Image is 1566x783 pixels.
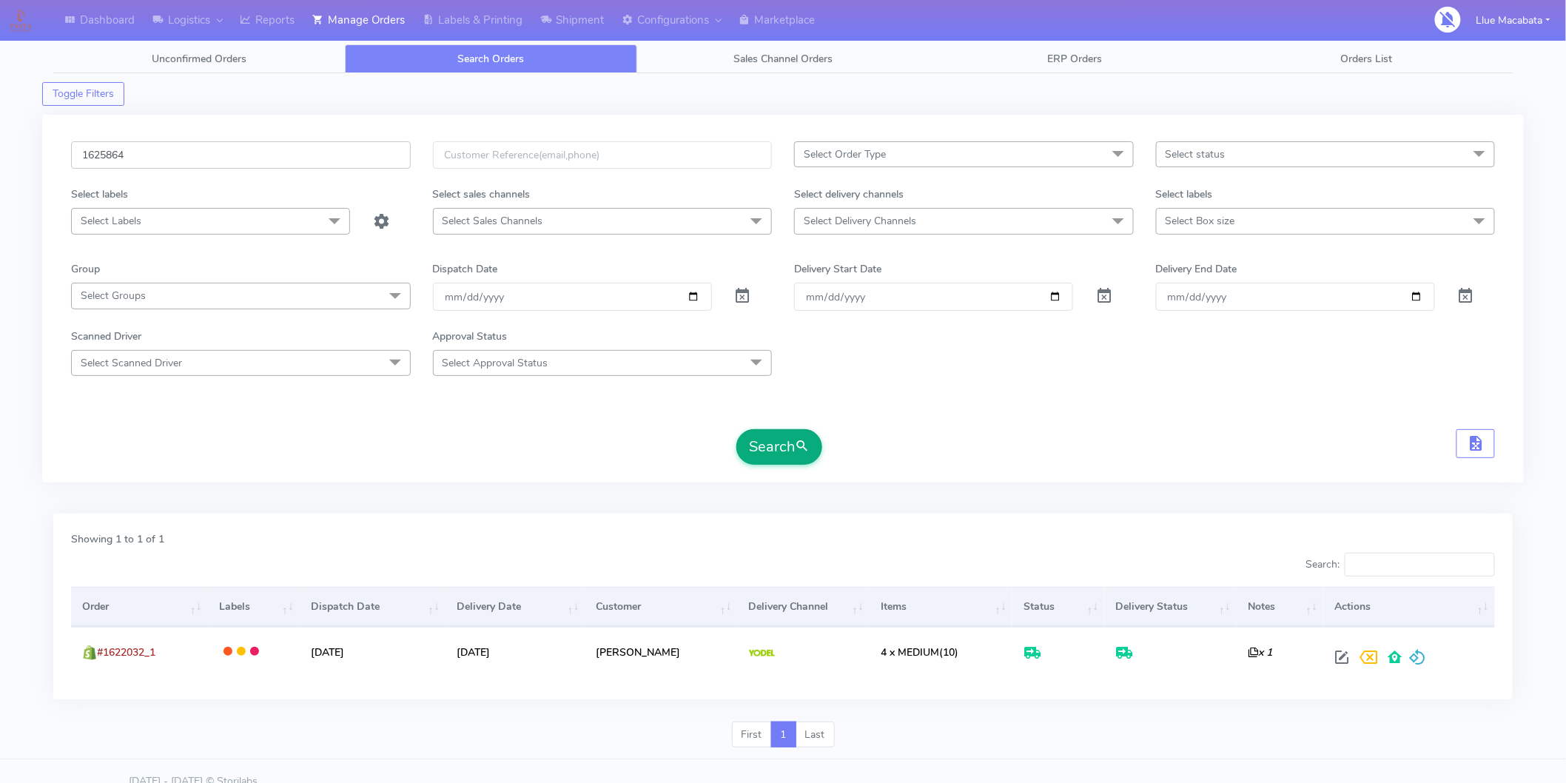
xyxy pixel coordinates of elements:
[1237,587,1323,627] th: Notes: activate to sort column ascending
[804,214,916,228] span: Select Delivery Channels
[1156,261,1237,277] label: Delivery End Date
[1323,587,1495,627] th: Actions: activate to sort column ascending
[736,429,822,465] button: Search
[771,722,796,748] a: 1
[1012,587,1104,627] th: Status: activate to sort column ascending
[71,531,164,547] label: Showing 1 to 1 of 1
[585,587,738,627] th: Customer: activate to sort column ascending
[458,52,525,66] span: Search Orders
[1465,5,1562,36] button: Llue Macabata
[881,645,939,659] span: 4 x MEDIUM
[71,186,128,202] label: Select labels
[208,587,300,627] th: Labels: activate to sort column ascending
[97,645,155,659] span: #1622032_1
[1105,587,1237,627] th: Delivery Status: activate to sort column ascending
[71,141,411,169] input: Order Id
[1166,214,1235,228] span: Select Box size
[42,82,124,106] button: Toggle Filters
[737,587,870,627] th: Delivery Channel: activate to sort column ascending
[300,587,446,627] th: Dispatch Date: activate to sort column ascending
[71,587,208,627] th: Order: activate to sort column ascending
[1248,645,1272,659] i: x 1
[794,261,881,277] label: Delivery Start Date
[1047,52,1102,66] span: ERP Orders
[733,52,833,66] span: Sales Channel Orders
[1166,147,1226,161] span: Select status
[53,44,1513,73] ul: Tabs
[870,587,1012,627] th: Items: activate to sort column ascending
[443,214,543,228] span: Select Sales Channels
[1341,52,1393,66] span: Orders List
[1345,553,1495,577] input: Search:
[71,261,100,277] label: Group
[433,329,508,344] label: Approval Status
[433,261,498,277] label: Dispatch Date
[804,147,886,161] span: Select Order Type
[1156,186,1213,202] label: Select labels
[152,52,246,66] span: Unconfirmed Orders
[81,289,146,303] span: Select Groups
[1305,553,1495,577] label: Search:
[82,645,97,660] img: shopify.png
[433,141,773,169] input: Customer Reference(email,phone)
[794,186,904,202] label: Select delivery channels
[71,329,141,344] label: Scanned Driver
[585,627,738,676] td: [PERSON_NAME]
[81,214,141,228] span: Select Labels
[881,645,958,659] span: (10)
[300,627,446,676] td: [DATE]
[749,650,775,657] img: Yodel
[433,186,531,202] label: Select sales channels
[446,587,585,627] th: Delivery Date: activate to sort column ascending
[81,356,182,370] span: Select Scanned Driver
[446,627,585,676] td: [DATE]
[443,356,548,370] span: Select Approval Status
